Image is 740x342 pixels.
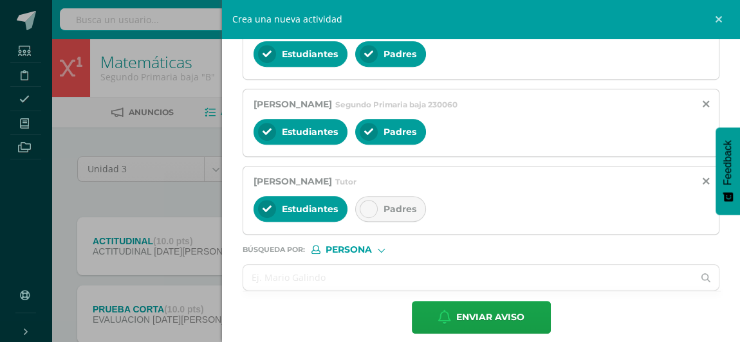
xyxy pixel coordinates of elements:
span: Tutor [335,177,356,186]
button: Feedback - Mostrar encuesta [716,127,740,215]
span: Padres [384,203,416,215]
span: Padres [384,48,416,60]
span: Estudiantes [282,126,338,138]
span: Estudiantes [282,203,338,215]
div: [object Object] [311,245,408,254]
span: Estudiantes [282,48,338,60]
span: Persona [326,246,372,253]
span: Padres [384,126,416,138]
input: Ej. Mario Galindo [243,265,693,290]
span: [PERSON_NAME] [254,98,332,110]
span: Segundo Primaria baja 230060 [335,100,458,109]
span: Feedback [722,140,734,185]
span: Enviar aviso [456,301,524,333]
span: [PERSON_NAME] [254,175,332,187]
button: Enviar aviso [412,301,551,334]
span: Búsqueda por : [243,246,305,253]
